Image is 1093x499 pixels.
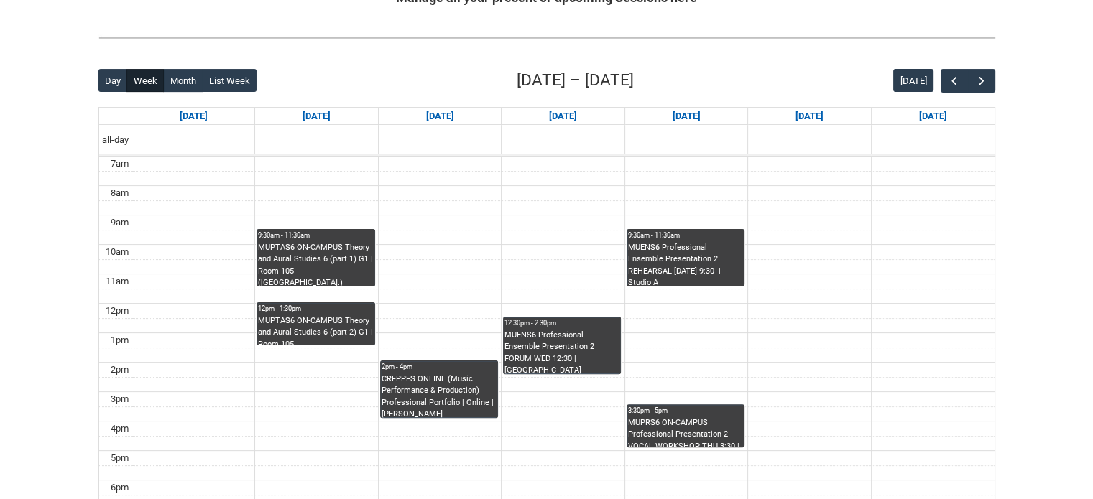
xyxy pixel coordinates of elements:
div: 4pm [108,421,132,436]
div: 8am [108,186,132,200]
div: CRFPPFS ONLINE (Music Performance & Production) Professional Portfolio | Online | [PERSON_NAME] [382,373,497,418]
div: 11am [103,274,132,289]
div: 6pm [108,480,132,495]
div: 1pm [108,333,132,348]
div: 2pm [108,363,132,377]
div: 10am [103,245,132,259]
div: 3:30pm - 5pm [628,406,743,416]
button: Week [126,69,164,92]
div: 3pm [108,392,132,406]
div: 9:30am - 11:30am [628,230,743,241]
div: MUENS6 Professional Ensemble Presentation 2 REHEARSAL [DATE] 9:30- | Studio A ([GEOGRAPHIC_DATA].... [628,242,743,286]
div: 12:30pm - 2:30pm [504,318,619,328]
div: 7am [108,157,132,171]
div: 12pm [103,304,132,318]
a: Go to September 20, 2025 [916,108,950,125]
div: MUPRS6 ON-CAMPUS Professional Presentation 2 VOCAL WORKSHOP THU 3:30 | Studio A ([GEOGRAPHIC_DATA... [628,417,743,447]
button: Day [98,69,128,92]
div: 5pm [108,451,132,465]
button: List Week [202,69,257,92]
span: all-day [99,133,132,147]
div: 2pm - 4pm [382,362,497,372]
button: [DATE] [893,69,933,92]
div: MUENS6 Professional Ensemble Presentation 2 FORUM WED 12:30 | [GEOGRAPHIC_DATA] ([GEOGRAPHIC_DATA... [504,330,619,374]
a: Go to September 15, 2025 [300,108,333,125]
div: 9:30am - 11:30am [258,230,373,241]
button: Next Week [967,69,995,93]
a: Go to September 19, 2025 [793,108,826,125]
h2: [DATE] – [DATE] [517,68,634,93]
div: MUPTAS6 ON-CAMPUS Theory and Aural Studies 6 (part 1) G1 | Room 105 ([GEOGRAPHIC_DATA].) (capacit... [258,242,373,286]
a: Go to September 18, 2025 [669,108,703,125]
button: Month [163,69,203,92]
a: Go to September 17, 2025 [546,108,580,125]
a: Go to September 14, 2025 [177,108,211,125]
div: 12pm - 1:30pm [258,304,373,314]
button: Previous Week [941,69,968,93]
div: 9am [108,215,132,230]
img: REDU_GREY_LINE [98,30,995,45]
div: MUPTAS6 ON-CAMPUS Theory and Aural Studies 6 (part 2) G1 | Room 105 ([GEOGRAPHIC_DATA].) (capacit... [258,315,373,345]
a: Go to September 16, 2025 [423,108,457,125]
